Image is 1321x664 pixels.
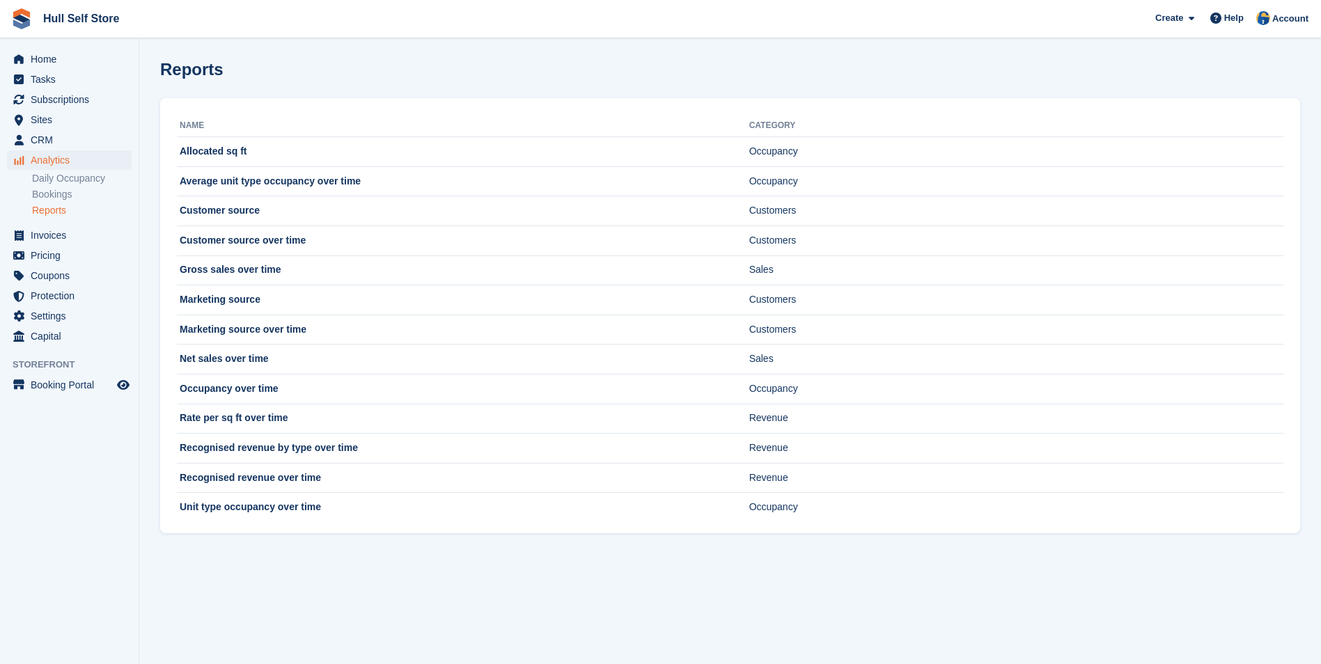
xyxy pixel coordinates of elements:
[749,463,1283,493] td: Revenue
[177,196,749,226] td: Customer source
[749,345,1283,374] td: Sales
[31,49,114,69] span: Home
[177,285,749,315] td: Marketing source
[11,8,32,29] img: stora-icon-8386f47178a22dfd0bd8f6a31ec36ba5ce8667c1dd55bd0f319d3a0aa187defe.svg
[177,166,749,196] td: Average unit type occupancy over time
[31,226,114,245] span: Invoices
[7,246,132,265] a: menu
[749,285,1283,315] td: Customers
[31,375,114,395] span: Booking Portal
[177,463,749,493] td: Recognised revenue over time
[160,60,224,79] h1: Reports
[1155,11,1183,25] span: Create
[115,377,132,393] a: Preview store
[1272,12,1308,26] span: Account
[177,255,749,285] td: Gross sales over time
[177,493,749,522] td: Unit type occupancy over time
[177,404,749,434] td: Rate per sq ft over time
[7,286,132,306] a: menu
[749,115,1283,137] th: Category
[31,150,114,170] span: Analytics
[31,70,114,89] span: Tasks
[31,110,114,129] span: Sites
[177,374,749,404] td: Occupancy over time
[31,90,114,109] span: Subscriptions
[749,434,1283,464] td: Revenue
[7,226,132,245] a: menu
[31,286,114,306] span: Protection
[749,493,1283,522] td: Occupancy
[7,90,132,109] a: menu
[7,70,132,89] a: menu
[31,266,114,285] span: Coupons
[31,130,114,150] span: CRM
[1224,11,1244,25] span: Help
[31,306,114,326] span: Settings
[749,315,1283,345] td: Customers
[177,115,749,137] th: Name
[177,137,749,167] td: Allocated sq ft
[38,7,125,30] a: Hull Self Store
[7,375,132,395] a: menu
[7,326,132,346] a: menu
[31,246,114,265] span: Pricing
[7,150,132,170] a: menu
[749,196,1283,226] td: Customers
[749,226,1283,255] td: Customers
[749,166,1283,196] td: Occupancy
[1256,11,1270,25] img: Hull Self Store
[31,326,114,346] span: Capital
[32,188,132,201] a: Bookings
[7,130,132,150] a: menu
[13,358,139,372] span: Storefront
[32,172,132,185] a: Daily Occupancy
[177,345,749,374] td: Net sales over time
[7,110,132,129] a: menu
[32,204,132,217] a: Reports
[749,374,1283,404] td: Occupancy
[177,315,749,345] td: Marketing source over time
[177,434,749,464] td: Recognised revenue by type over time
[7,266,132,285] a: menu
[7,49,132,69] a: menu
[749,255,1283,285] td: Sales
[749,404,1283,434] td: Revenue
[749,137,1283,167] td: Occupancy
[177,226,749,255] td: Customer source over time
[7,306,132,326] a: menu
